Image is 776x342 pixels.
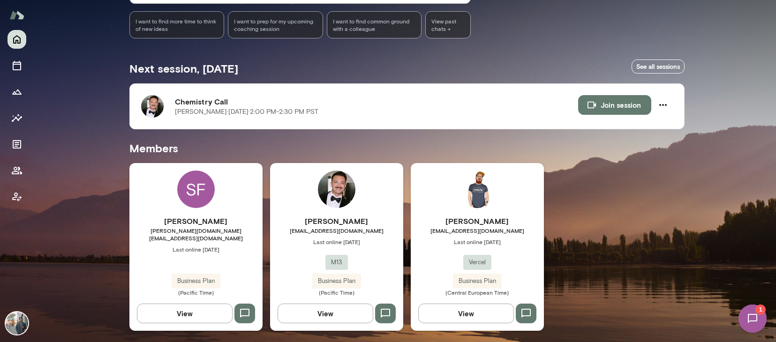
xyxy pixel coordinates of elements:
[8,187,26,206] button: Client app
[177,171,215,208] div: SF
[270,289,403,296] span: (Pacific Time)
[411,289,544,296] span: (Central European Time)
[632,59,685,74] a: See all sessions
[8,109,26,127] button: Insights
[6,312,28,335] img: Gene Lee
[137,304,233,323] button: View
[8,56,26,75] button: Sessions
[8,161,26,180] button: Members
[425,11,470,38] span: View past chats ->
[411,216,544,227] h6: [PERSON_NAME]
[175,96,578,107] h6: Chemistry Call
[411,227,544,234] span: [EMAIL_ADDRESS][DOMAIN_NAME]
[129,11,225,38] div: I want to find more time to think of new ideas
[129,245,263,253] span: Last online [DATE]
[578,95,651,115] button: Join session
[333,17,416,32] span: I want to find common ground with a colleague
[278,304,373,323] button: View
[228,11,323,38] div: I want to prep for my upcoming coaching session
[270,238,403,245] span: Last online [DATE]
[136,17,218,32] span: I want to find more time to think of new ideas
[318,171,355,208] img: Arbo Shah
[418,304,514,323] button: View
[325,258,348,267] span: M13
[234,17,317,32] span: I want to prep for my upcoming coaching session
[270,227,403,234] span: [EMAIL_ADDRESS][DOMAIN_NAME]
[327,11,422,38] div: I want to find common ground with a colleague
[8,82,26,101] button: Growth Plan
[312,276,361,286] span: Business Plan
[8,135,26,154] button: Documents
[129,61,238,76] h5: Next session, [DATE]
[175,107,318,117] p: [PERSON_NAME] · [DATE] · 2:00 PM-2:30 PM PST
[459,171,496,208] img: Rich Haines
[270,216,403,227] h6: [PERSON_NAME]
[129,141,685,156] h5: Members
[172,276,220,286] span: Business Plan
[129,227,263,242] span: [PERSON_NAME][DOMAIN_NAME][EMAIL_ADDRESS][DOMAIN_NAME]
[411,238,544,245] span: Last online [DATE]
[8,30,26,49] button: Home
[463,258,491,267] span: Vercel
[129,289,263,296] span: (Pacific Time)
[9,6,24,24] img: Mento
[453,276,502,286] span: Business Plan
[129,216,263,227] h6: [PERSON_NAME]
